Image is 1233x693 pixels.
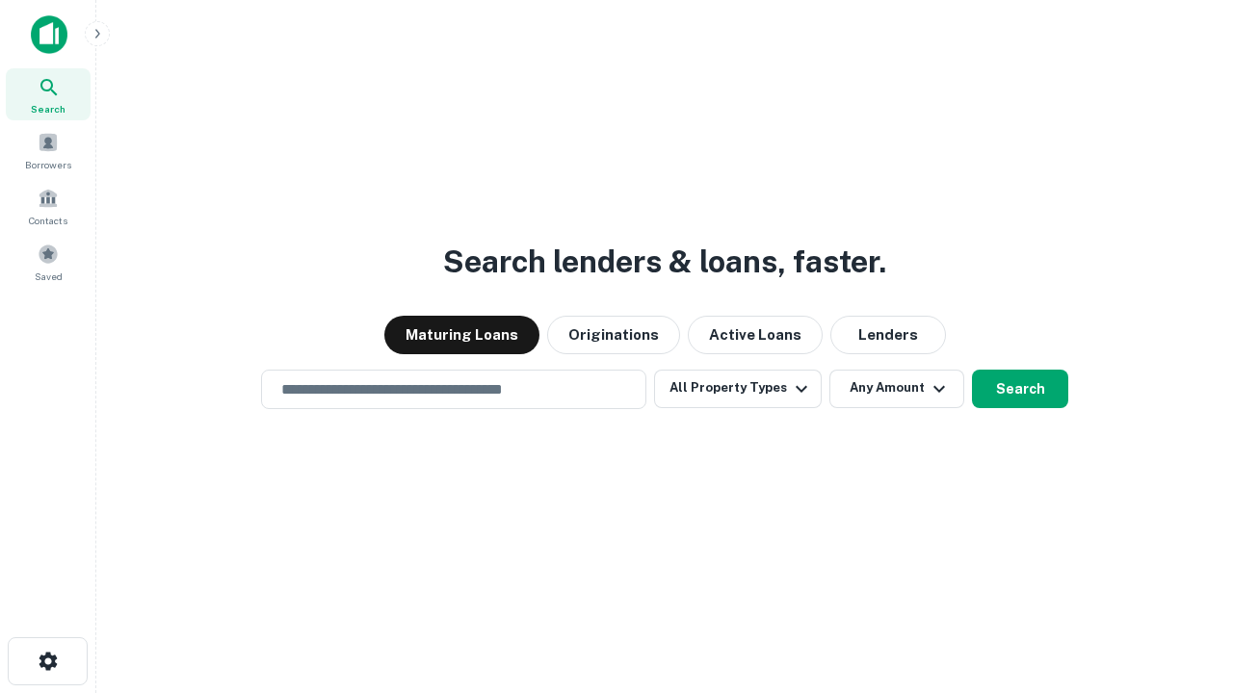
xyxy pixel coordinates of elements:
[688,316,823,354] button: Active Loans
[384,316,539,354] button: Maturing Loans
[972,370,1068,408] button: Search
[35,269,63,284] span: Saved
[6,68,91,120] a: Search
[6,124,91,176] a: Borrowers
[547,316,680,354] button: Originations
[6,236,91,288] a: Saved
[1137,539,1233,631] iframe: Chat Widget
[6,180,91,232] a: Contacts
[443,239,886,285] h3: Search lenders & loans, faster.
[25,157,71,172] span: Borrowers
[31,15,67,54] img: capitalize-icon.png
[654,370,822,408] button: All Property Types
[829,370,964,408] button: Any Amount
[31,101,66,116] span: Search
[830,316,946,354] button: Lenders
[29,213,67,228] span: Contacts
